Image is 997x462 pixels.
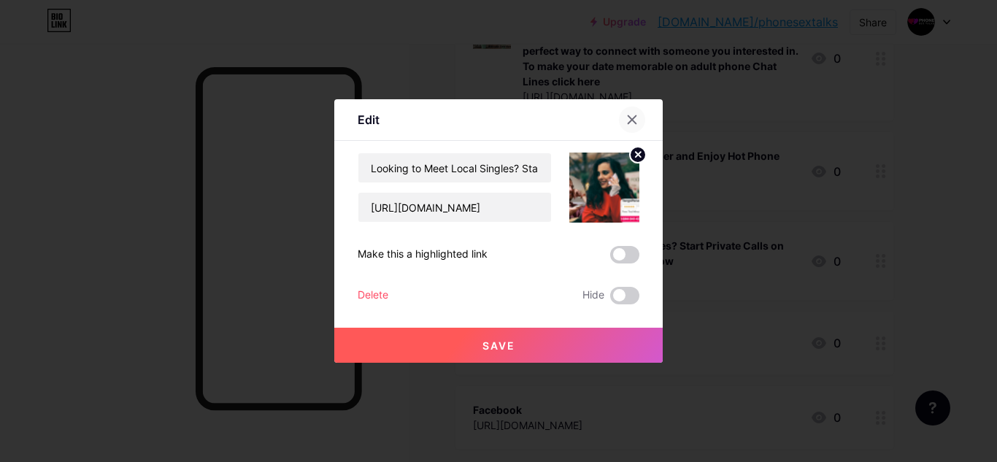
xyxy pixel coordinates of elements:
[334,328,663,363] button: Save
[358,111,380,128] div: Edit
[482,339,515,352] span: Save
[569,153,639,223] img: link_thumbnail
[358,193,551,222] input: URL
[358,153,551,182] input: Title
[358,287,388,304] div: Delete
[358,246,488,263] div: Make this a highlighted link
[582,287,604,304] span: Hide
